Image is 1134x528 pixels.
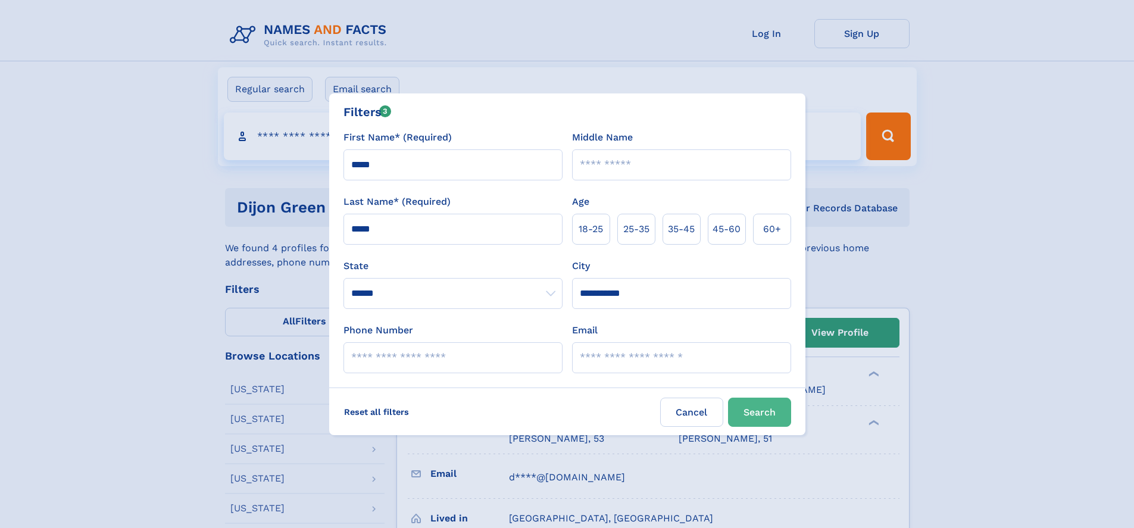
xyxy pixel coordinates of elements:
[343,323,413,338] label: Phone Number
[343,195,451,209] label: Last Name* (Required)
[343,130,452,145] label: First Name* (Required)
[713,222,741,236] span: 45‑60
[763,222,781,236] span: 60+
[728,398,791,427] button: Search
[572,323,598,338] label: Email
[660,398,723,427] label: Cancel
[579,222,603,236] span: 18‑25
[572,195,589,209] label: Age
[572,130,633,145] label: Middle Name
[343,103,392,121] div: Filters
[336,398,417,426] label: Reset all filters
[668,222,695,236] span: 35‑45
[343,259,563,273] label: State
[623,222,649,236] span: 25‑35
[572,259,590,273] label: City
